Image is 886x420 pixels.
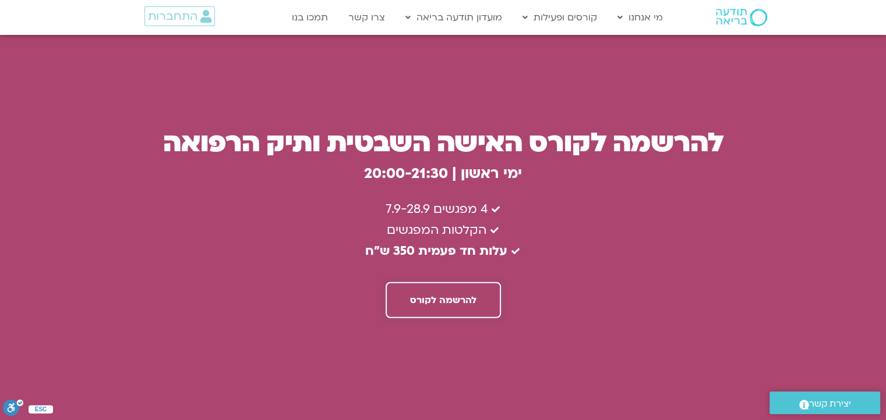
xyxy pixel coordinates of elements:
[612,6,669,29] a: מי אנחנו
[286,6,334,29] a: תמכו בנו
[364,164,522,183] b: ימי ראשון | 20:00-21:3
[386,282,501,318] a: להרשמה לקורס
[159,127,727,159] h3: להרשמה לקורס האישה השבטית ותיק הרפואה
[439,164,448,183] b: 0
[386,199,490,220] span: 4 מפגשים 7.9-28.9
[387,220,489,241] span: הקלטות המפגשים
[769,391,880,414] a: יצירת קשר
[410,295,476,305] span: להרשמה לקורס
[148,10,197,23] span: התחברות
[365,243,507,259] b: עלות חד פעמית 350 ש״ח
[809,396,851,412] span: יצירת קשר
[144,6,215,26] a: התחברות
[343,6,391,29] a: צרו קשר
[517,6,603,29] a: קורסים ופעילות
[400,6,508,29] a: מועדון תודעה בריאה
[716,9,767,26] img: תודעה בריאה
